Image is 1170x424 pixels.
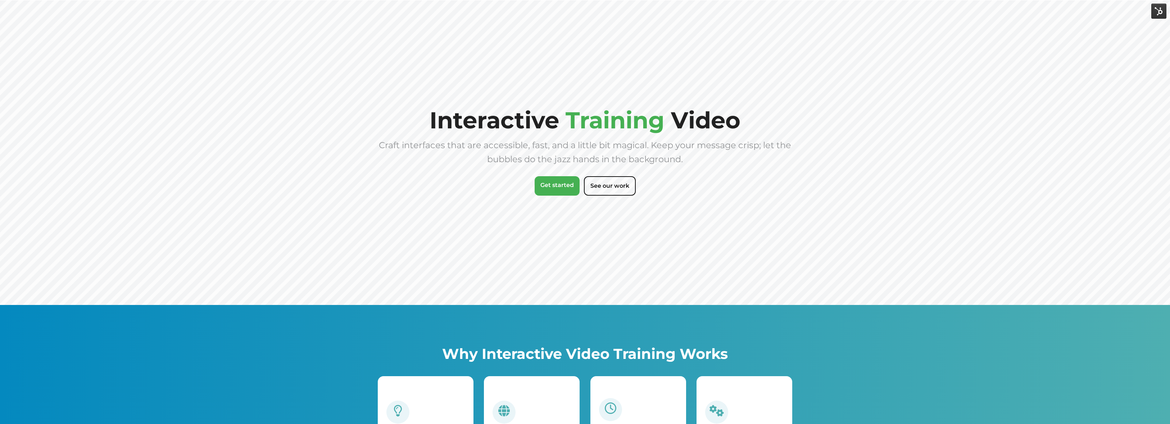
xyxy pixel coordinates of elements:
[1151,4,1166,19] img: HubSpot Tools Menu Toggle
[430,106,559,134] span: Interactive
[379,140,791,164] span: Craft interfaces that are accessible, fast, and a little bit magical. Keep your message crisp; le...
[535,176,580,196] a: Get started
[442,345,728,363] span: Why Interactive Video Training Works
[584,176,636,196] a: See our work
[566,106,665,134] span: Training
[671,106,740,134] span: Video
